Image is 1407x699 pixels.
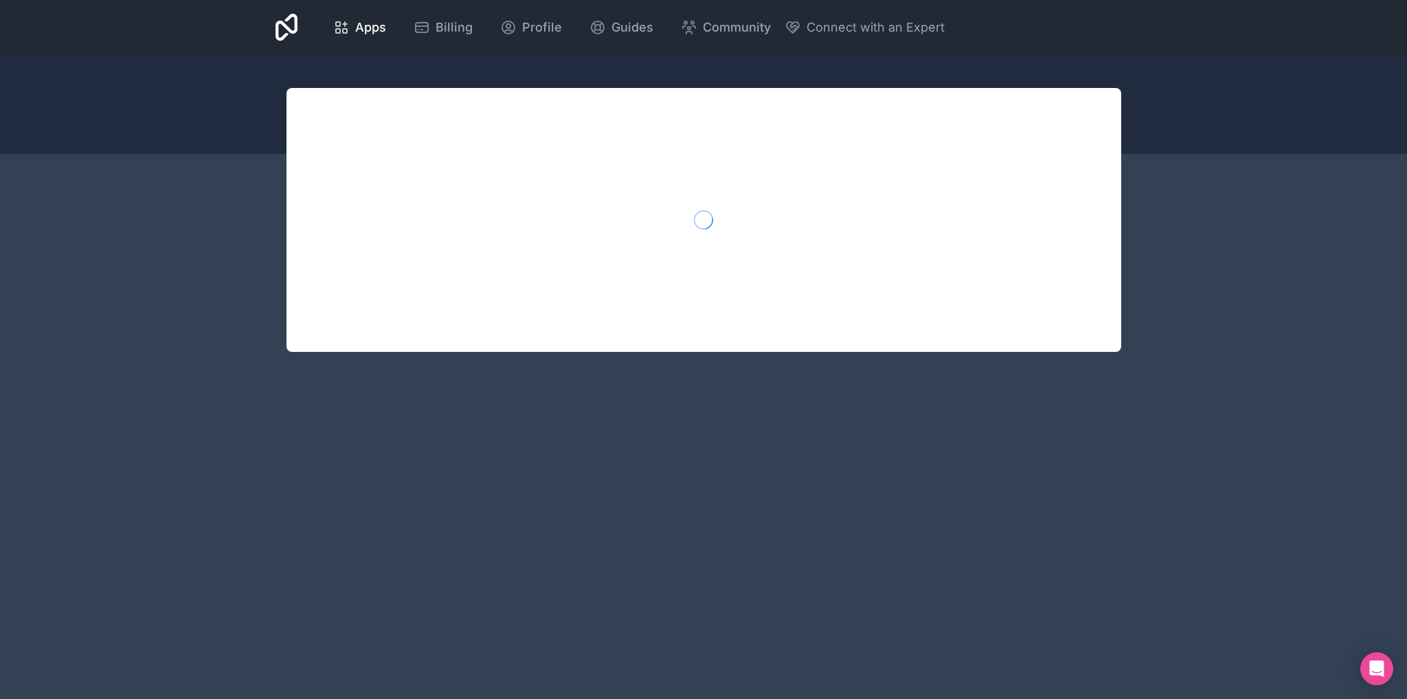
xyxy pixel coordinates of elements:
[611,18,653,37] span: Guides
[522,18,562,37] span: Profile
[703,18,771,37] span: Community
[1360,652,1393,685] div: Open Intercom Messenger
[489,12,573,43] a: Profile
[670,12,782,43] a: Community
[322,12,397,43] a: Apps
[807,18,945,37] span: Connect with an Expert
[355,18,386,37] span: Apps
[403,12,484,43] a: Billing
[578,12,664,43] a: Guides
[436,18,473,37] span: Billing
[785,18,945,37] button: Connect with an Expert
